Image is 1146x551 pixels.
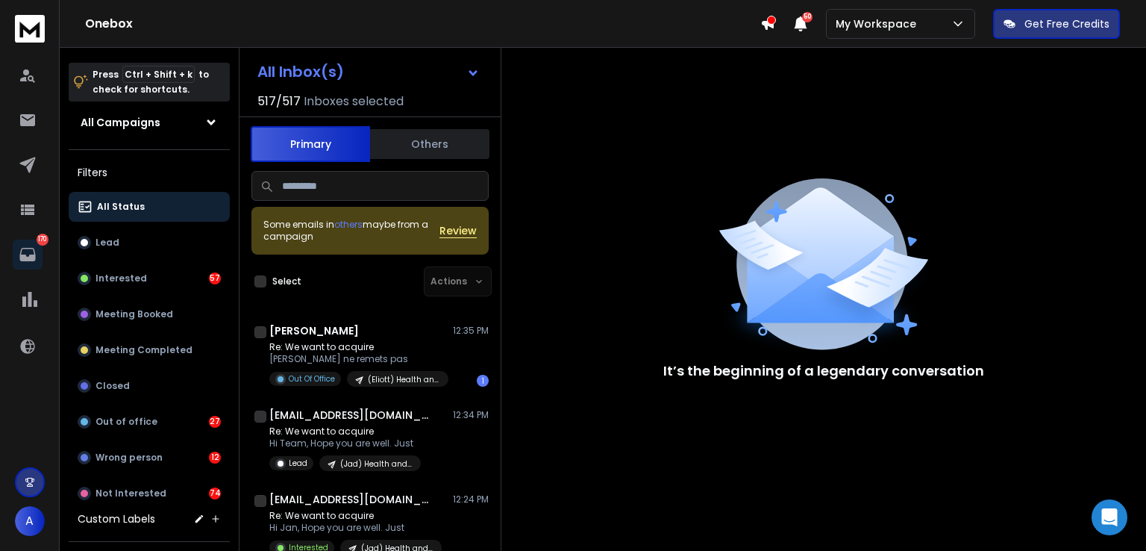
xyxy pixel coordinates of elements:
[95,237,119,249] p: Lead
[69,162,230,183] h3: Filters
[95,273,147,284] p: Interested
[69,192,230,222] button: All Status
[69,407,230,437] button: Out of office27
[78,511,155,526] h3: Custom Labels
[69,371,230,401] button: Closed
[69,443,230,473] button: Wrong person12
[269,353,448,365] p: [PERSON_NAME] ne remets pas
[13,240,43,270] a: 170
[209,273,221,284] div: 57
[209,488,221,499] div: 74
[69,228,230,258] button: Lead
[95,452,163,464] p: Wrong person
[85,15,760,33] h1: Onebox
[269,341,448,353] p: Re: We want to acquire
[93,67,209,97] p: Press to check for shortcuts.
[663,361,984,382] p: It’s the beginning of a legendary conversation
[81,115,160,130] h1: All Campaigns
[15,15,45,43] img: logo
[69,108,230,137] button: All Campaigns
[257,93,301,110] span: 517 / 517
[340,458,412,470] p: (Jad) Health and wellness brands Europe - 50k - 1m/month (Storeleads) p1
[95,488,166,499] p: Not Interested
[1024,16,1109,31] p: Get Free Credits
[368,374,439,385] p: (Eliott) Health and wellness brands Europe - 50k - 1m/month (Storeleads) p2
[836,16,922,31] p: My Workspace
[289,373,335,385] p: Out Of Office
[453,409,489,421] p: 12:34 PM
[269,408,433,423] h1: [EMAIL_ADDRESS][DOMAIN_NAME]
[289,458,307,469] p: Lead
[477,375,489,387] div: 1
[802,12,812,22] span: 50
[269,522,442,534] p: Hi Jan, Hope you are well. Just
[95,308,173,320] p: Meeting Booked
[269,323,359,338] h1: [PERSON_NAME]
[95,416,157,428] p: Out of office
[95,380,130,392] p: Closed
[69,335,230,365] button: Meeting Completed
[1092,499,1127,535] div: Open Intercom Messenger
[439,223,477,238] button: Review
[122,66,195,83] span: Ctrl + Shift + k
[304,93,404,110] h3: Inboxes selected
[269,426,421,438] p: Re: We want to acquire
[269,492,433,507] h1: [EMAIL_ADDRESS][DOMAIN_NAME]
[15,506,45,536] button: A
[209,452,221,464] div: 12
[69,264,230,293] button: Interested57
[257,64,344,79] h1: All Inbox(s)
[209,416,221,428] div: 27
[95,344,192,356] p: Meeting Completed
[334,218,363,231] span: others
[370,128,489,161] button: Others
[263,219,439,243] div: Some emails in maybe from a campaign
[251,126,370,162] button: Primary
[993,9,1120,39] button: Get Free Credits
[69,299,230,329] button: Meeting Booked
[272,275,301,287] label: Select
[453,325,489,337] p: 12:35 PM
[97,201,145,213] p: All Status
[453,494,489,505] p: 12:24 PM
[245,57,492,87] button: All Inbox(s)
[269,510,442,522] p: Re: We want to acquire
[69,479,230,508] button: Not Interested74
[37,234,48,246] p: 170
[269,438,421,449] p: Hi Team, Hope you are well. Just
